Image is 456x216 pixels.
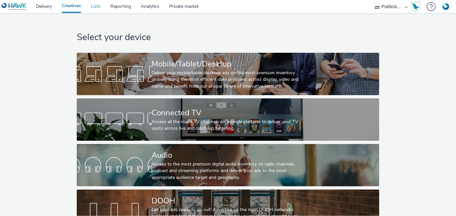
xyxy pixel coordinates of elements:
[77,144,379,186] a: AudioAccess to the most premium digital audio inventory on radio channels, podcast and streaming ...
[152,70,302,90] div: Deliver your mobile/tablet/desktop ads on the most premium inventory globally using the most effi...
[2,3,27,11] img: undefined Logo
[152,195,302,207] div: DOOH
[152,150,302,161] div: Audio
[152,58,302,70] div: Mobile/Tablet/Desktop
[411,1,423,12] a: Hawk Academy
[77,98,379,141] a: Connected TVAccess all the major TV channels on a single platform to deliver your TV spots across...
[152,107,302,119] div: Connected TV
[411,1,421,12] img: Hawk Academy
[441,2,451,11] img: Account FR
[77,53,379,95] a: Mobile/Tablet/DesktopDeliver your mobile/tablet/desktop ads on the most premium inventory globall...
[152,161,302,181] div: Access to the most premium digital audio inventory on radio channels, podcast and streaming platf...
[152,119,302,132] div: Access all the major TV channels on a single platform to deliver your TV spots across live and ca...
[77,31,379,44] h1: Select your device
